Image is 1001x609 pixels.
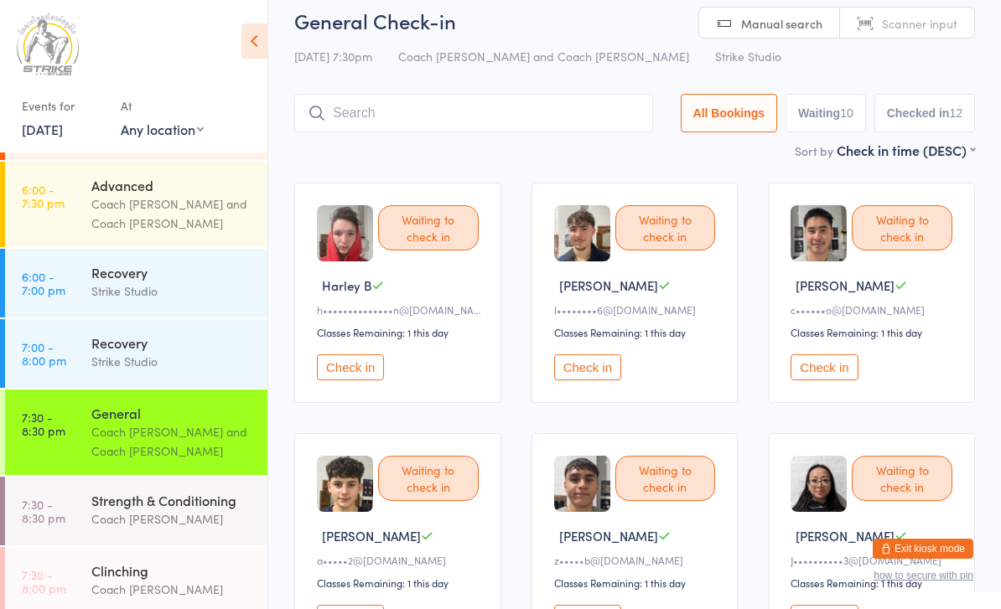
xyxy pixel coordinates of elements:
span: Harley B [322,276,371,294]
div: Events for [22,92,104,120]
span: Strike Studio [715,48,781,65]
h2: General Check-in [294,7,975,34]
div: z•••••b@[DOMAIN_NAME] [554,553,721,567]
div: Classes Remaining: 1 this day [791,325,957,339]
div: c••••••o@[DOMAIN_NAME] [791,302,957,317]
div: l••••••••6@[DOMAIN_NAME] [554,302,721,317]
div: Waiting to check in [615,456,716,501]
div: Recovery [91,333,253,352]
span: Coach [PERSON_NAME] and Coach [PERSON_NAME] [398,48,689,65]
button: Check in [317,354,384,380]
button: Checked in12 [874,94,975,132]
img: Strike Studio [17,13,79,75]
input: Search [294,94,653,132]
time: 7:00 - 8:00 pm [22,340,66,367]
div: Check in time (DESC) [837,141,975,159]
span: [PERSON_NAME] [322,527,421,544]
div: 10 [840,106,853,120]
label: Sort by [795,142,833,159]
img: image1724060412.png [791,456,847,512]
div: Classes Remaining: 1 this day [791,575,957,590]
span: [DATE] 7:30pm [294,48,372,65]
button: Waiting10 [786,94,866,132]
div: Clinching [91,561,253,580]
time: 7:30 - 8:30 pm [22,410,65,437]
span: [PERSON_NAME] [559,527,658,544]
div: a•••••2@[DOMAIN_NAME] [317,553,484,567]
div: Waiting to check in [378,456,479,501]
time: 6:00 - 7:00 pm [22,270,65,297]
span: [PERSON_NAME] [559,276,658,294]
div: Strike Studio [91,352,253,371]
span: [PERSON_NAME] [796,527,895,544]
span: Scanner input [882,15,957,32]
div: h••••••••••••••n@[DOMAIN_NAME] [317,302,484,317]
div: Waiting to check in [852,205,952,250]
div: At [121,92,204,120]
time: 7:30 - 8:30 pm [22,498,65,524]
div: General [91,404,253,422]
div: Recovery [91,263,253,281]
time: 7:30 - 8:00 pm [22,568,66,595]
div: J••••••••••3@[DOMAIN_NAME] [791,553,957,567]
button: All Bookings [681,94,778,132]
div: Coach [PERSON_NAME] [91,509,253,529]
div: Coach [PERSON_NAME] [91,580,253,599]
span: [PERSON_NAME] [796,276,895,294]
time: 6:00 - 7:30 pm [22,183,65,209]
img: image1750676418.png [554,205,610,261]
img: image1753094380.png [317,205,373,261]
a: 6:00 -7:30 pmAdvancedCoach [PERSON_NAME] and Coach [PERSON_NAME] [5,162,267,247]
div: Waiting to check in [378,205,479,250]
a: 7:30 -8:30 pmStrength & ConditioningCoach [PERSON_NAME] [5,477,267,545]
div: Coach [PERSON_NAME] and Coach [PERSON_NAME] [91,194,253,233]
img: image1752277871.png [791,205,847,261]
img: image1756368723.png [317,456,373,512]
button: Exit kiosk mode [873,539,973,559]
div: Classes Remaining: 1 this day [317,575,484,590]
div: Classes Remaining: 1 this day [554,575,721,590]
div: Advanced [91,176,253,194]
div: Classes Remaining: 1 this day [317,325,484,339]
button: how to secure with pin [874,570,973,581]
div: Classes Remaining: 1 this day [554,325,721,339]
a: 7:30 -8:30 pmGeneralCoach [PERSON_NAME] and Coach [PERSON_NAME] [5,390,267,475]
div: Any location [121,120,204,138]
div: Waiting to check in [615,205,716,250]
a: 6:00 -7:00 pmRecoveryStrike Studio [5,249,267,317]
div: 12 [949,106,962,120]
a: [DATE] [22,120,63,138]
a: 7:00 -8:00 pmRecoveryStrike Studio [5,319,267,388]
button: Check in [554,354,621,380]
button: Check in [791,354,858,380]
span: Manual search [741,15,822,32]
div: Waiting to check in [852,456,952,501]
img: image1756368700.png [554,456,610,512]
div: Coach [PERSON_NAME] and Coach [PERSON_NAME] [91,422,253,461]
div: Strength & Conditioning [91,491,253,509]
div: Strike Studio [91,281,253,301]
